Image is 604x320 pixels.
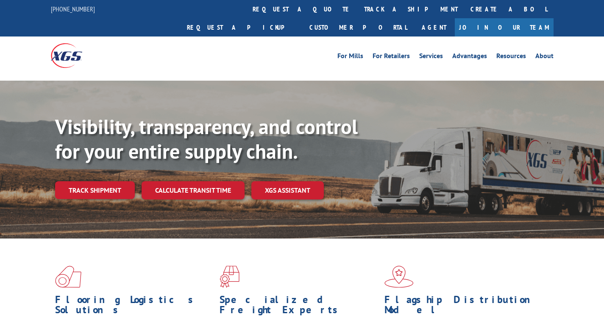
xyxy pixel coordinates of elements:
a: Calculate transit time [142,181,245,199]
b: Visibility, transparency, and control for your entire supply chain. [55,113,358,164]
a: About [535,53,554,62]
a: Advantages [452,53,487,62]
a: Resources [496,53,526,62]
h1: Specialized Freight Experts [220,295,378,319]
img: xgs-icon-flagship-distribution-model-red [384,266,414,288]
a: Track shipment [55,181,135,199]
a: Services [419,53,443,62]
a: Request a pickup [181,18,303,36]
a: [PHONE_NUMBER] [51,5,95,13]
img: xgs-icon-focused-on-flooring-red [220,266,239,288]
h1: Flagship Distribution Model [384,295,543,319]
a: For Retailers [373,53,410,62]
a: For Mills [337,53,363,62]
h1: Flooring Logistics Solutions [55,295,213,319]
a: Agent [413,18,455,36]
a: Customer Portal [303,18,413,36]
a: XGS ASSISTANT [251,181,324,199]
a: Join Our Team [455,18,554,36]
img: xgs-icon-total-supply-chain-intelligence-red [55,266,81,288]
